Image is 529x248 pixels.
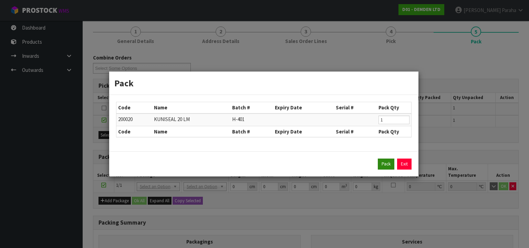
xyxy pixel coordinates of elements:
[116,102,152,113] th: Code
[152,102,230,113] th: Name
[334,102,377,113] th: Serial #
[116,126,152,137] th: Code
[397,159,412,170] a: Exit
[152,126,230,137] th: Name
[273,102,334,113] th: Expiry Date
[230,126,273,137] th: Batch #
[273,126,334,137] th: Expiry Date
[230,102,273,113] th: Batch #
[118,116,133,122] span: 200020
[377,126,411,137] th: Pack Qty
[334,126,377,137] th: Serial #
[377,102,411,113] th: Pack Qty
[378,159,394,170] button: Pack
[232,116,245,122] span: H-401
[114,77,413,89] h3: Pack
[154,116,190,122] span: KUNISEAL 20 LM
